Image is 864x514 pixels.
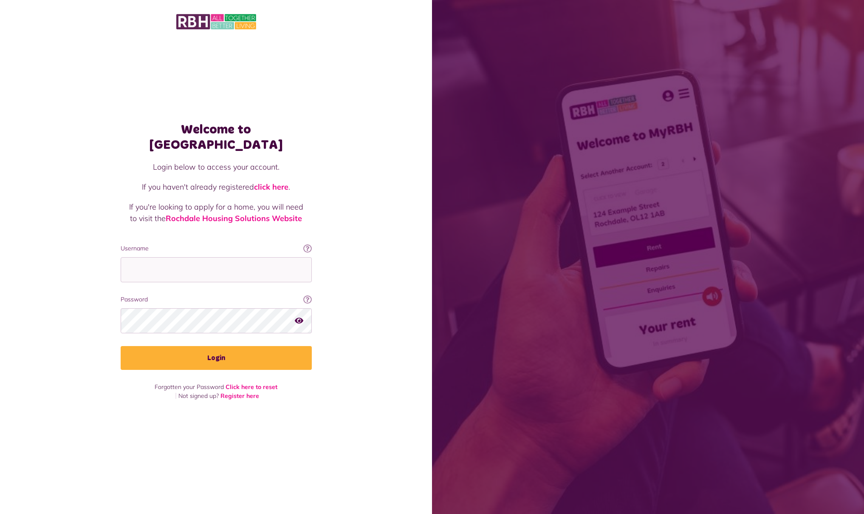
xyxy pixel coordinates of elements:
[121,244,312,253] label: Username
[121,295,312,304] label: Password
[166,213,302,223] a: Rochdale Housing Solutions Website
[129,181,303,193] p: If you haven't already registered .
[226,383,277,391] a: Click here to reset
[254,182,288,192] a: click here
[220,392,259,400] a: Register here
[129,161,303,173] p: Login below to access your account.
[129,201,303,224] p: If you're looking to apply for a home, you will need to visit the
[178,392,219,400] span: Not signed up?
[121,346,312,370] button: Login
[176,13,256,31] img: MyRBH
[121,122,312,153] h1: Welcome to [GEOGRAPHIC_DATA]
[155,383,224,391] span: Forgotten your Password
